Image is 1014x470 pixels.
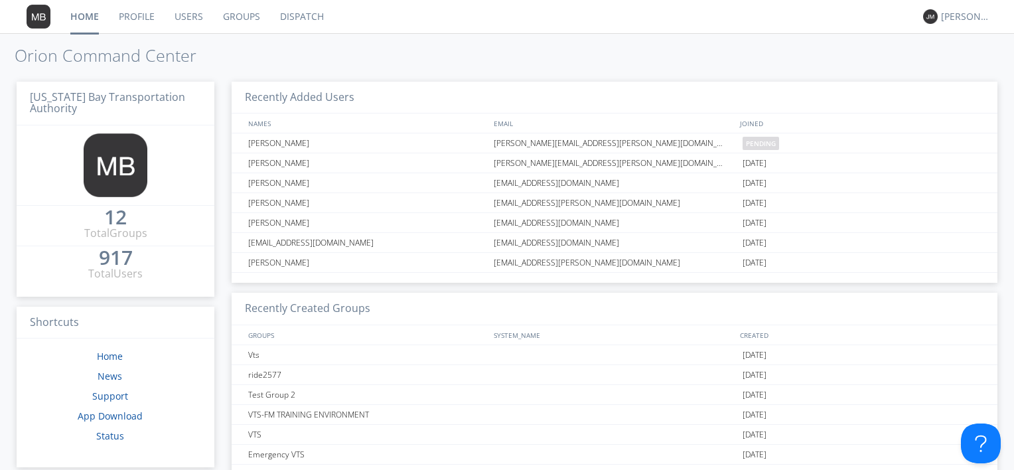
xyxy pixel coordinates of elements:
[743,365,766,385] span: [DATE]
[245,233,490,252] div: [EMAIL_ADDRESS][DOMAIN_NAME]
[941,10,991,23] div: [PERSON_NAME]
[743,405,766,425] span: [DATE]
[232,253,997,273] a: [PERSON_NAME][EMAIL_ADDRESS][PERSON_NAME][DOMAIN_NAME][DATE]
[84,133,147,197] img: 373638.png
[97,350,123,362] a: Home
[104,210,127,226] a: 12
[743,345,766,365] span: [DATE]
[232,193,997,213] a: [PERSON_NAME][EMAIL_ADDRESS][PERSON_NAME][DOMAIN_NAME][DATE]
[743,425,766,445] span: [DATE]
[232,173,997,193] a: [PERSON_NAME][EMAIL_ADDRESS][DOMAIN_NAME][DATE]
[78,410,143,422] a: App Download
[27,5,50,29] img: 373638.png
[490,133,739,153] div: [PERSON_NAME][EMAIL_ADDRESS][PERSON_NAME][DOMAIN_NAME]
[245,173,490,193] div: [PERSON_NAME]
[490,213,739,232] div: [EMAIL_ADDRESS][DOMAIN_NAME]
[232,345,997,365] a: Vts[DATE]
[743,213,766,233] span: [DATE]
[232,445,997,465] a: Emergency VTS[DATE]
[232,82,997,114] h3: Recently Added Users
[96,430,124,442] a: Status
[232,293,997,325] h3: Recently Created Groups
[490,233,739,252] div: [EMAIL_ADDRESS][DOMAIN_NAME]
[245,405,490,424] div: VTS-FM TRAINING ENVIRONMENT
[98,370,122,382] a: News
[99,251,133,264] div: 917
[245,213,490,232] div: [PERSON_NAME]
[743,193,766,213] span: [DATE]
[743,153,766,173] span: [DATE]
[490,253,739,272] div: [EMAIL_ADDRESS][PERSON_NAME][DOMAIN_NAME]
[232,233,997,253] a: [EMAIL_ADDRESS][DOMAIN_NAME][EMAIL_ADDRESS][DOMAIN_NAME][DATE]
[232,133,997,153] a: [PERSON_NAME][PERSON_NAME][EMAIL_ADDRESS][PERSON_NAME][DOMAIN_NAME]pending
[923,9,938,24] img: 373638.png
[490,114,737,133] div: EMAIL
[245,445,490,464] div: Emergency VTS
[245,193,490,212] div: [PERSON_NAME]
[245,133,490,153] div: [PERSON_NAME]
[490,193,739,212] div: [EMAIL_ADDRESS][PERSON_NAME][DOMAIN_NAME]
[245,253,490,272] div: [PERSON_NAME]
[743,173,766,193] span: [DATE]
[743,445,766,465] span: [DATE]
[245,153,490,173] div: [PERSON_NAME]
[743,137,779,150] span: pending
[99,251,133,266] a: 917
[232,385,997,405] a: Test Group 2[DATE]
[232,213,997,233] a: [PERSON_NAME][EMAIL_ADDRESS][DOMAIN_NAME][DATE]
[17,307,214,339] h3: Shortcuts
[232,153,997,173] a: [PERSON_NAME][PERSON_NAME][EMAIL_ADDRESS][PERSON_NAME][DOMAIN_NAME][DATE]
[232,425,997,445] a: VTS[DATE]
[245,385,490,404] div: Test Group 2
[232,365,997,385] a: ride2577[DATE]
[30,90,185,116] span: [US_STATE] Bay Transportation Authority
[743,385,766,405] span: [DATE]
[490,153,739,173] div: [PERSON_NAME][EMAIL_ADDRESS][PERSON_NAME][DOMAIN_NAME]
[84,226,147,241] div: Total Groups
[245,425,490,444] div: VTS
[737,114,984,133] div: JOINED
[88,266,143,281] div: Total Users
[743,233,766,253] span: [DATE]
[245,114,486,133] div: NAMES
[232,405,997,425] a: VTS-FM TRAINING ENVIRONMENT[DATE]
[490,325,737,345] div: SYSTEM_NAME
[245,365,490,384] div: ride2577
[737,325,984,345] div: CREATED
[490,173,739,193] div: [EMAIL_ADDRESS][DOMAIN_NAME]
[104,210,127,224] div: 12
[92,390,128,402] a: Support
[743,253,766,273] span: [DATE]
[245,325,486,345] div: GROUPS
[961,424,1001,463] iframe: Toggle Customer Support
[245,345,490,364] div: Vts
